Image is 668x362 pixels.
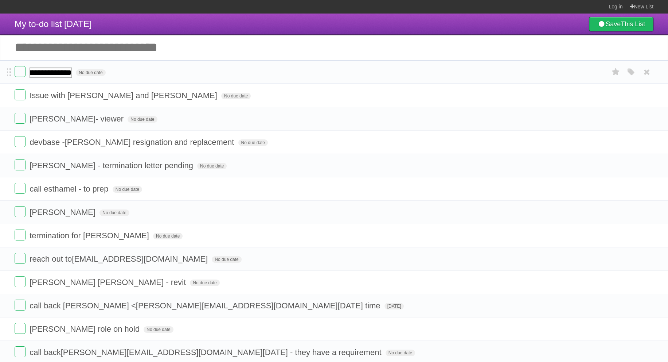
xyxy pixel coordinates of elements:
[15,276,26,287] label: Done
[30,184,110,193] span: call esthamel - to prep
[153,233,183,239] span: No due date
[589,17,653,31] a: SaveThis List
[621,20,645,28] b: This List
[15,19,92,29] span: My to-do list [DATE]
[15,206,26,217] label: Done
[15,183,26,194] label: Done
[221,93,251,99] span: No due date
[76,69,105,76] span: No due date
[30,278,188,287] span: [PERSON_NAME] [PERSON_NAME] - revit
[15,66,26,77] label: Done
[113,186,142,193] span: No due date
[15,113,26,124] label: Done
[144,326,173,333] span: No due date
[30,161,195,170] span: [PERSON_NAME] - termination letter pending
[609,66,623,78] label: Star task
[238,139,268,146] span: No due date
[384,303,404,309] span: [DATE]
[30,114,125,123] span: [PERSON_NAME]- viewer
[99,209,129,216] span: No due date
[15,323,26,334] label: Done
[15,230,26,240] label: Done
[30,231,151,240] span: termination for [PERSON_NAME]
[30,254,210,263] span: reach out to [EMAIL_ADDRESS][DOMAIN_NAME]
[15,253,26,264] label: Done
[386,350,415,356] span: No due date
[30,91,219,100] span: Issue with [PERSON_NAME] and [PERSON_NAME]
[30,138,236,147] span: devbase -[PERSON_NAME] resignation and replacement
[15,136,26,147] label: Done
[30,208,97,217] span: [PERSON_NAME]
[15,159,26,170] label: Done
[15,346,26,357] label: Done
[212,256,241,263] span: No due date
[190,280,219,286] span: No due date
[30,301,382,310] span: call back [PERSON_NAME] < [PERSON_NAME][EMAIL_ADDRESS][DOMAIN_NAME] [DATE] time
[30,324,141,334] span: [PERSON_NAME] role on hold
[30,348,383,357] span: call back [PERSON_NAME][EMAIL_ADDRESS][DOMAIN_NAME] [DATE] - they have a requirement
[128,116,157,123] span: No due date
[197,163,227,169] span: No due date
[15,300,26,311] label: Done
[15,89,26,100] label: Done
